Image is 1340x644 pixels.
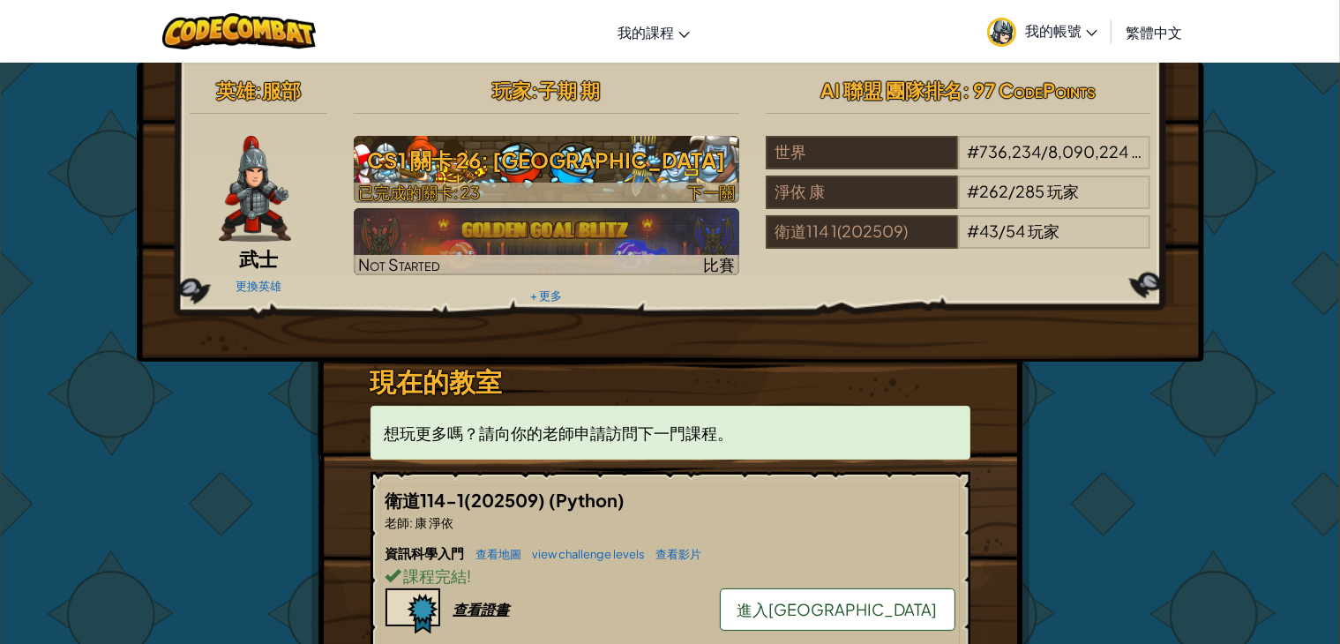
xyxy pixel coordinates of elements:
[538,78,600,102] span: 子期 期
[967,141,979,161] span: #
[979,141,1041,161] span: 736,234
[766,232,1151,252] a: 衛道114 1(202509)#43/54玩家
[648,547,702,561] a: 查看影片
[468,547,522,561] a: 查看地圖
[453,600,510,618] div: 查看證書
[216,78,255,102] span: 英雄
[386,514,410,530] span: 老師
[1041,141,1048,161] span: /
[1008,181,1015,201] span: /
[468,565,472,586] span: !
[358,254,440,274] span: Not Started
[401,565,468,586] span: 課程完結
[618,23,674,41] span: 我的課程
[255,78,262,102] span: :
[979,181,1008,201] span: 262
[550,489,625,511] span: (Python)
[386,600,510,618] a: 查看證書
[354,208,739,275] img: Golden Goal
[967,221,979,241] span: #
[1117,8,1191,56] a: 繁體中文
[1048,141,1128,161] span: 8,090,224
[766,136,958,169] div: 世界
[358,182,480,202] span: 已完成的關卡: 23
[410,514,414,530] span: :
[524,547,646,561] a: view challenge levels
[414,514,454,530] span: 康 淨依
[1006,221,1025,241] span: 54
[609,8,699,56] a: 我的課程
[354,136,739,203] img: CS1 關卡 26: Wakka Maul競技場
[162,13,317,49] img: CodeCombat logo
[371,362,970,401] h3: 現在的教室
[386,544,468,561] span: 資訊科學入門
[687,182,735,202] span: 下一關
[766,215,958,249] div: 衛道114 1(202509)
[1028,221,1059,241] span: 玩家
[967,181,979,201] span: #
[999,221,1006,241] span: /
[530,288,562,303] a: + 更多
[737,599,938,619] span: 進入[GEOGRAPHIC_DATA]
[1047,181,1079,201] span: 玩家
[766,176,958,209] div: 淨依 康
[1015,181,1044,201] span: 285
[219,136,291,242] img: samurai.pose.png
[386,588,440,634] img: certificate-icon.png
[963,78,1097,102] span: : 97 CodePoints
[1025,21,1097,40] span: 我的帳號
[703,254,735,274] span: 比賽
[820,78,963,102] span: AI 聯盟 團隊排名
[236,279,281,293] a: 更換英雄
[979,221,999,241] span: 43
[354,208,739,275] a: Not Started比賽
[239,246,278,271] span: 武士
[386,489,550,511] span: 衛道114-1(202509)
[385,423,734,443] span: 想玩更多嗎？請向你的老師申請訪問下一門課程。
[354,140,739,180] h3: CS1 關卡 26: [GEOGRAPHIC_DATA]
[492,78,531,102] span: 玩家
[766,192,1151,213] a: 淨依 康#262/285玩家
[354,136,739,203] a: 下一關
[987,18,1016,47] img: avatar
[1126,23,1182,41] span: 繁體中文
[1131,141,1163,161] span: 玩家
[531,78,538,102] span: :
[766,153,1151,173] a: 世界#736,234/8,090,224玩家
[262,78,301,102] span: 服部
[978,4,1106,59] a: 我的帳號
